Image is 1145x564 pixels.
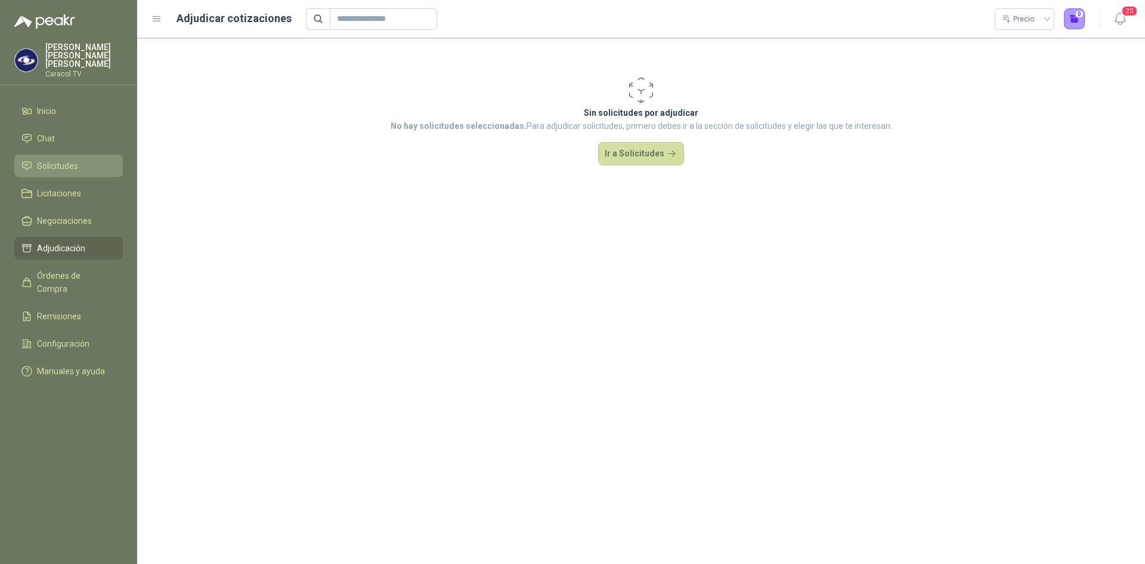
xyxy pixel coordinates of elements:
span: Solicitudes [37,159,78,172]
span: Remisiones [37,310,81,323]
a: Licitaciones [14,182,123,205]
h1: Adjudicar cotizaciones [177,10,292,27]
img: Company Logo [15,49,38,72]
a: Órdenes de Compra [14,264,123,300]
span: 20 [1121,5,1138,17]
p: Para adjudicar solicitudes, primero debes ir a la sección de solicitudes y elegir las que te inte... [391,119,892,132]
p: Sin solicitudes por adjudicar [391,106,892,119]
p: [PERSON_NAME] [PERSON_NAME] [PERSON_NAME] [45,43,123,68]
span: Adjudicación [37,242,85,255]
a: Manuales y ayuda [14,360,123,383]
button: 0 [1064,8,1085,30]
a: Adjudicación [14,237,123,260]
strong: No hay solicitudes seleccionadas. [391,121,527,131]
a: Remisiones [14,305,123,328]
button: Ir a Solicitudes [598,142,684,166]
p: Caracol TV [45,70,123,78]
button: 20 [1109,8,1131,30]
div: Precio [1002,10,1036,28]
span: Chat [37,132,55,145]
a: Solicitudes [14,155,123,177]
span: Órdenes de Compra [37,269,112,295]
a: Chat [14,127,123,150]
a: Inicio [14,100,123,122]
a: Negociaciones [14,209,123,232]
span: Licitaciones [37,187,81,200]
a: Configuración [14,332,123,355]
img: Logo peakr [14,14,75,29]
span: Inicio [37,104,56,118]
span: Negociaciones [37,214,92,227]
span: Manuales y ayuda [37,365,105,378]
span: Configuración [37,337,89,350]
